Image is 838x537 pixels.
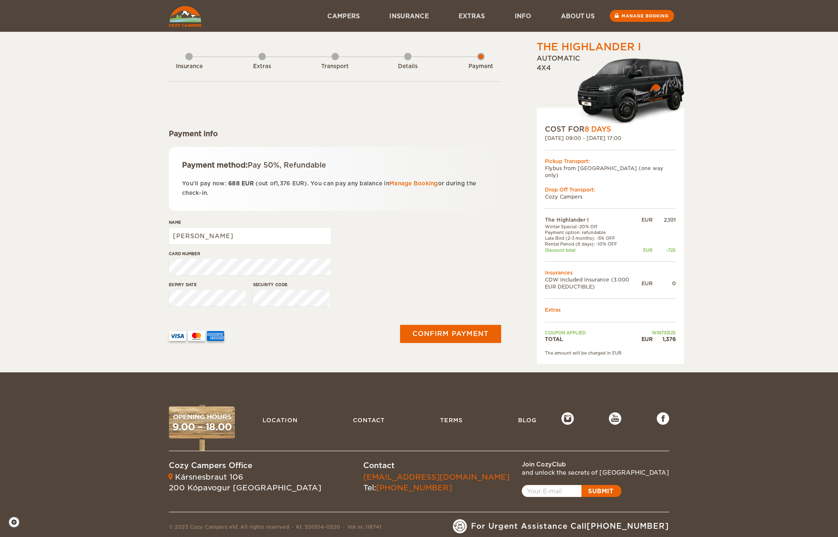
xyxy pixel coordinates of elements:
[537,40,641,54] div: The Highlander I
[166,63,212,71] div: Insurance
[241,180,254,187] span: EUR
[248,161,326,169] span: Pay 50%, Refundable
[253,282,330,288] label: Security code
[585,125,611,133] span: 8 Days
[169,331,186,341] img: VISA
[570,57,684,124] img: Cozy-3.png
[8,516,25,528] a: Cookie settings
[169,251,331,257] label: Card number
[545,350,676,356] div: The amount will be charged in EUR
[545,241,642,247] td: Rental Period (8 days): -10% OFF
[292,180,305,187] span: EUR
[349,412,389,428] a: Contact
[522,468,669,477] div: and unlock the secrets of [GEOGRAPHIC_DATA]
[653,247,676,253] div: -725
[471,521,669,532] span: For Urgent Assistance Call
[169,219,331,225] label: Name
[182,179,488,198] p: You'll pay now: (out of ). You can pay any balance in or during the check-in.
[587,522,669,530] a: [PHONE_NUMBER]
[545,229,642,235] td: Payment option: refundable
[228,180,240,187] span: 688
[436,412,467,428] a: Terms
[169,129,501,139] div: Payment info
[653,280,676,287] div: 0
[545,124,676,134] div: COST FOR
[545,193,676,200] td: Cozy Campers
[363,472,509,493] div: Tel:
[545,158,676,165] div: Pickup Transport:
[385,63,431,71] div: Details
[400,325,501,343] button: Confirm payment
[389,180,438,187] a: Manage Booking
[276,180,290,187] span: 1,376
[545,306,676,313] td: Extras
[642,336,653,343] div: EUR
[376,483,452,492] a: [PHONE_NUMBER]
[207,331,224,341] img: AMEX
[169,282,246,288] label: Expiry date
[545,186,676,193] div: Drop Off Transport:
[363,473,509,481] a: [EMAIL_ADDRESS][DOMAIN_NAME]
[258,412,302,428] a: Location
[169,523,381,533] div: © 2023 Cozy Campers ehf. All rights reserved Kt. 550514-0520 Vsk nr. 118741
[169,6,201,27] img: Cozy Campers
[458,63,504,71] div: Payment
[642,330,676,336] td: WINTER25
[514,412,541,428] a: Blog
[545,224,642,229] td: Winter Special -20% Off
[545,269,676,276] td: Insurances
[188,331,205,341] img: mastercard
[545,216,642,223] td: The Highlander I
[239,63,285,71] div: Extras
[363,460,509,471] div: Contact
[522,460,669,468] div: Join CozyClub
[642,280,653,287] div: EUR
[545,336,642,343] td: TOTAL
[642,216,653,223] div: EUR
[169,472,321,493] div: Kársnesbraut 106 200 Kópavogur [GEOGRAPHIC_DATA]
[642,247,653,253] div: EUR
[522,485,621,497] a: Open popup
[182,160,488,170] div: Payment method:
[545,235,642,241] td: Late Bird (2-3 months): -5% OFF
[545,135,676,142] div: [DATE] 09:00 - [DATE] 17:00
[653,216,676,223] div: 2,101
[545,276,642,290] td: CDW Included Insurance (3.000 EUR DEDUCTIBLE)
[537,54,684,124] div: Automatic 4x4
[545,247,642,253] td: Discount total
[545,165,676,179] td: Flybus from [GEOGRAPHIC_DATA] (one way only)
[610,10,674,22] a: Manage booking
[169,460,321,471] div: Cozy Campers Office
[653,336,676,343] div: 1,376
[312,63,358,71] div: Transport
[545,330,642,336] td: Coupon applied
